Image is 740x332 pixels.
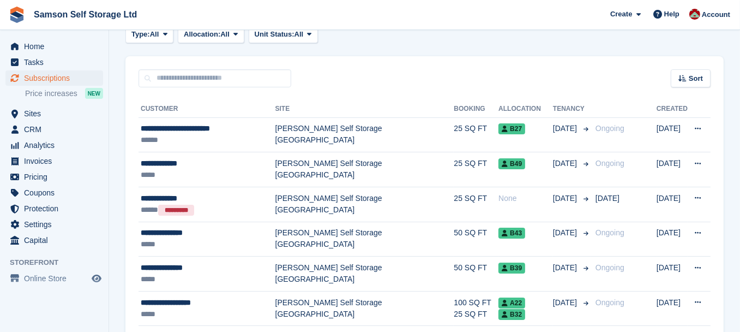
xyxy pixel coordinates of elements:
[553,193,579,204] span: [DATE]
[131,29,150,40] span: Type:
[610,9,632,20] span: Create
[5,39,103,54] a: menu
[454,187,498,222] td: 25 SQ FT
[275,100,454,118] th: Site
[24,201,89,216] span: Protection
[24,122,89,137] span: CRM
[5,138,103,153] a: menu
[553,158,579,169] span: [DATE]
[595,194,619,203] span: [DATE]
[24,106,89,121] span: Sites
[24,153,89,169] span: Invoices
[24,185,89,200] span: Coupons
[85,88,103,99] div: NEW
[9,7,25,23] img: stora-icon-8386f47178a22dfd0bd8f6a31ec36ba5ce8667c1dd55bd0f319d3a0aa187defe.svg
[498,298,525,309] span: A22
[150,29,159,40] span: All
[454,291,498,326] td: 100 SQ FT 25 SQ FT
[553,100,591,118] th: Tenancy
[275,257,454,292] td: [PERSON_NAME] Self Storage [GEOGRAPHIC_DATA]
[139,100,275,118] th: Customer
[657,152,688,187] td: [DATE]
[24,55,89,70] span: Tasks
[294,29,304,40] span: All
[498,123,525,134] span: B27
[24,233,89,248] span: Capital
[220,29,230,40] span: All
[657,187,688,222] td: [DATE]
[595,159,624,168] span: Ongoing
[595,263,624,272] span: Ongoing
[498,158,525,169] span: B49
[553,227,579,239] span: [DATE]
[5,122,103,137] a: menu
[498,309,525,320] span: B32
[657,222,688,257] td: [DATE]
[25,88,77,99] span: Price increases
[664,9,679,20] span: Help
[25,87,103,99] a: Price increases NEW
[498,263,525,274] span: B39
[275,291,454,326] td: [PERSON_NAME] Self Storage [GEOGRAPHIC_DATA]
[553,123,579,134] span: [DATE]
[454,222,498,257] td: 50 SQ FT
[24,70,89,86] span: Subscriptions
[595,124,624,133] span: Ongoing
[454,152,498,187] td: 25 SQ FT
[689,9,700,20] img: Ian
[498,100,553,118] th: Allocation
[5,217,103,232] a: menu
[24,138,89,153] span: Analytics
[5,70,103,86] a: menu
[702,9,730,20] span: Account
[29,5,141,23] a: Samson Self Storage Ltd
[454,100,498,118] th: Booking
[255,29,294,40] span: Unit Status:
[553,297,579,309] span: [DATE]
[553,262,579,274] span: [DATE]
[498,228,525,239] span: B43
[5,55,103,70] a: menu
[5,169,103,185] a: menu
[24,271,89,286] span: Online Store
[275,222,454,257] td: [PERSON_NAME] Self Storage [GEOGRAPHIC_DATA]
[275,152,454,187] td: [PERSON_NAME] Self Storage [GEOGRAPHIC_DATA]
[125,26,173,44] button: Type: All
[657,291,688,326] td: [DATE]
[24,169,89,185] span: Pricing
[5,271,103,286] a: menu
[5,201,103,216] a: menu
[90,272,103,285] a: Preview store
[454,257,498,292] td: 50 SQ FT
[249,26,318,44] button: Unit Status: All
[184,29,220,40] span: Allocation:
[5,153,103,169] a: menu
[275,117,454,152] td: [PERSON_NAME] Self Storage [GEOGRAPHIC_DATA]
[24,39,89,54] span: Home
[5,185,103,200] a: menu
[24,217,89,232] span: Settings
[5,233,103,248] a: menu
[657,117,688,152] td: [DATE]
[10,257,109,268] span: Storefront
[657,257,688,292] td: [DATE]
[275,187,454,222] td: [PERSON_NAME] Self Storage [GEOGRAPHIC_DATA]
[498,193,553,204] div: None
[595,298,624,307] span: Ongoing
[5,106,103,121] a: menu
[454,117,498,152] td: 25 SQ FT
[595,228,624,237] span: Ongoing
[657,100,688,118] th: Created
[689,73,703,84] span: Sort
[178,26,244,44] button: Allocation: All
